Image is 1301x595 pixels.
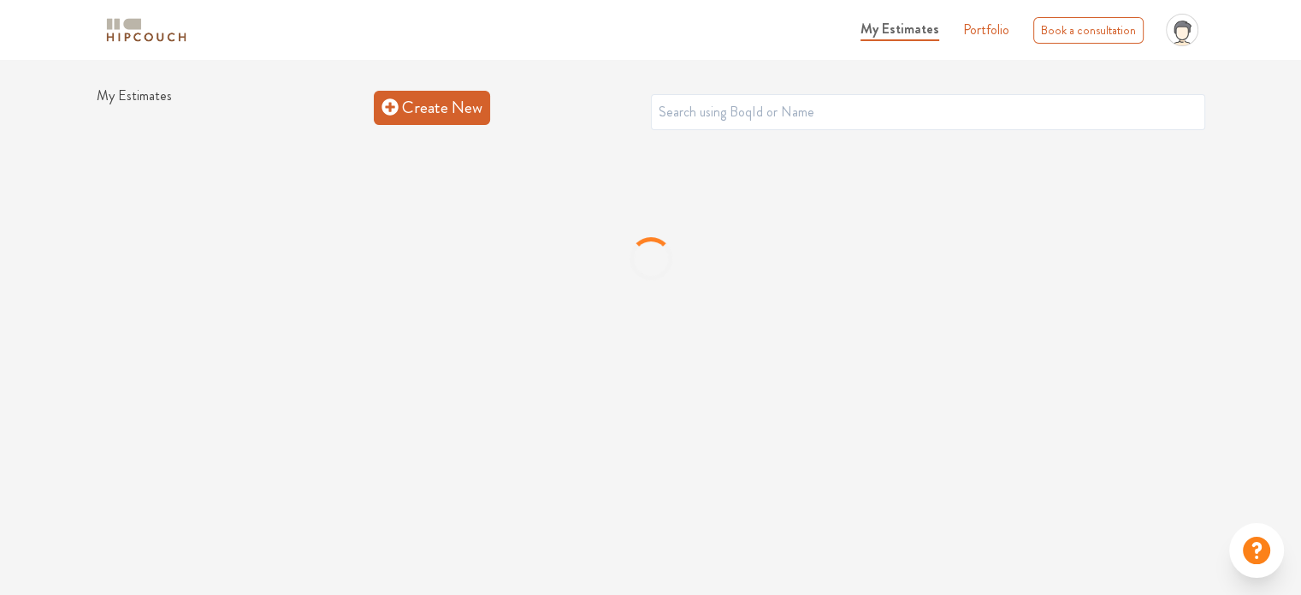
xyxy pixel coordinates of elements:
h1: My Estimates [97,87,374,127]
a: Create New [374,91,490,125]
input: Search using BoqId or Name [651,94,1205,130]
img: logo-horizontal.svg [103,15,189,45]
a: Portfolio [963,20,1009,40]
span: My Estimates [860,19,939,39]
div: Book a consultation [1033,17,1144,44]
span: logo-horizontal.svg [103,11,189,50]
